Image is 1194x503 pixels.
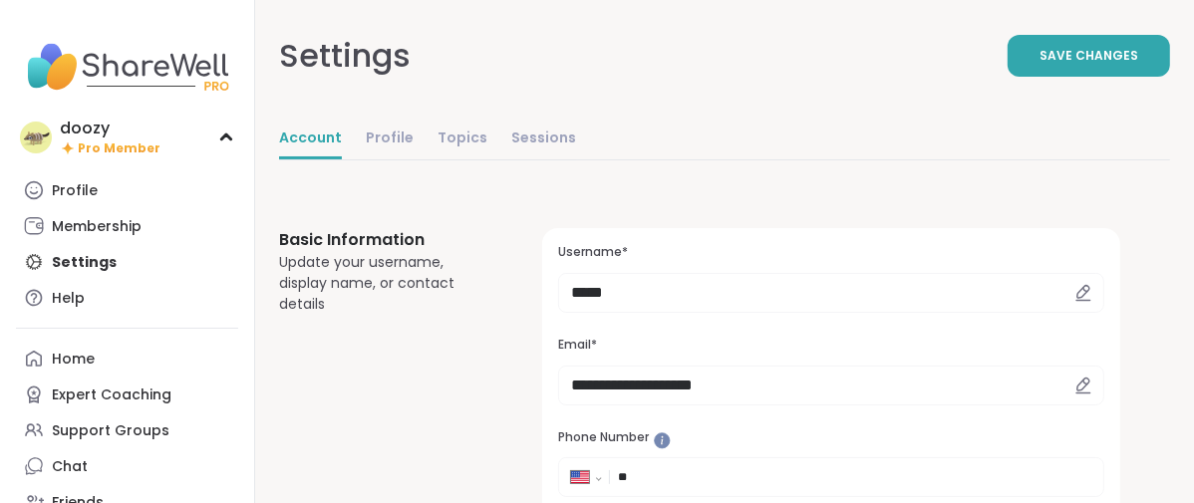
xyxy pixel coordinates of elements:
[1008,35,1170,77] button: Save Changes
[52,457,88,477] div: Chat
[16,32,238,102] img: ShareWell Nav Logo
[279,32,411,80] div: Settings
[52,289,85,309] div: Help
[16,412,238,448] a: Support Groups
[52,217,142,237] div: Membership
[16,341,238,377] a: Home
[366,120,414,159] a: Profile
[52,350,95,370] div: Home
[16,280,238,316] a: Help
[52,181,98,201] div: Profile
[654,432,671,449] iframe: Spotlight
[60,118,160,139] div: doozy
[52,385,171,405] div: Expert Coaching
[558,244,1104,261] h3: Username*
[1040,47,1138,65] span: Save Changes
[16,377,238,412] a: Expert Coaching
[558,337,1104,354] h3: Email*
[52,421,169,441] div: Support Groups
[438,120,487,159] a: Topics
[16,448,238,484] a: Chat
[20,122,52,153] img: doozy
[78,140,160,157] span: Pro Member
[16,208,238,244] a: Membership
[16,172,238,208] a: Profile
[279,120,342,159] a: Account
[279,228,494,252] h3: Basic Information
[279,252,494,315] div: Update your username, display name, or contact details
[511,120,576,159] a: Sessions
[558,429,1104,446] h3: Phone Number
